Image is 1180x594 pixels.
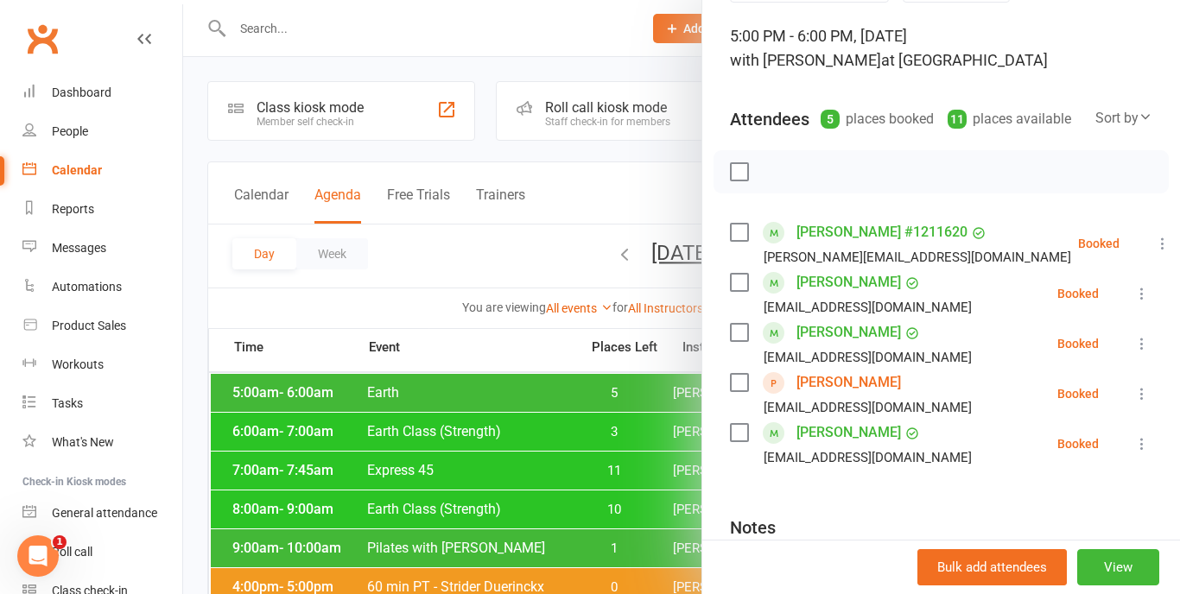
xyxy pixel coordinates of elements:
[22,345,182,384] a: Workouts
[52,85,111,99] div: Dashboard
[1057,288,1099,300] div: Booked
[22,190,182,229] a: Reports
[764,346,972,369] div: [EMAIL_ADDRESS][DOMAIN_NAME]
[796,369,901,396] a: [PERSON_NAME]
[821,107,934,131] div: places booked
[21,17,64,60] a: Clubworx
[52,545,92,559] div: Roll call
[764,246,1071,269] div: [PERSON_NAME][EMAIL_ADDRESS][DOMAIN_NAME]
[796,269,901,296] a: [PERSON_NAME]
[917,549,1067,585] button: Bulk add attendees
[22,112,182,151] a: People
[22,384,182,423] a: Tasks
[53,535,67,549] span: 1
[52,396,83,410] div: Tasks
[52,163,102,177] div: Calendar
[22,494,182,533] a: General attendance kiosk mode
[1077,549,1159,585] button: View
[1057,388,1099,400] div: Booked
[52,319,126,332] div: Product Sales
[730,24,1152,73] div: 5:00 PM - 6:00 PM, [DATE]
[52,280,122,294] div: Automations
[730,107,809,131] div: Attendees
[764,396,972,419] div: [EMAIL_ADDRESS][DOMAIN_NAME]
[52,202,94,216] div: Reports
[1057,438,1099,450] div: Booked
[948,107,1071,131] div: places available
[22,268,182,306] a: Automations
[22,423,182,462] a: What's New
[764,296,972,319] div: [EMAIL_ADDRESS][DOMAIN_NAME]
[22,73,182,112] a: Dashboard
[52,506,157,520] div: General attendance
[764,446,972,469] div: [EMAIL_ADDRESS][DOMAIN_NAME]
[1078,237,1120,250] div: Booked
[821,110,840,129] div: 5
[52,435,114,449] div: What's New
[881,51,1048,69] span: at [GEOGRAPHIC_DATA]
[22,533,182,572] a: Roll call
[17,535,59,577] iframe: Intercom live chat
[1095,107,1152,130] div: Sort by
[948,110,967,129] div: 11
[796,319,901,346] a: [PERSON_NAME]
[52,357,104,371] div: Workouts
[22,229,182,268] a: Messages
[730,515,776,540] div: Notes
[730,51,881,69] span: with [PERSON_NAME]
[22,151,182,190] a: Calendar
[52,241,106,255] div: Messages
[52,124,88,138] div: People
[796,218,967,246] a: [PERSON_NAME] #1211620
[1057,338,1099,350] div: Booked
[796,419,901,446] a: [PERSON_NAME]
[22,306,182,345] a: Product Sales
